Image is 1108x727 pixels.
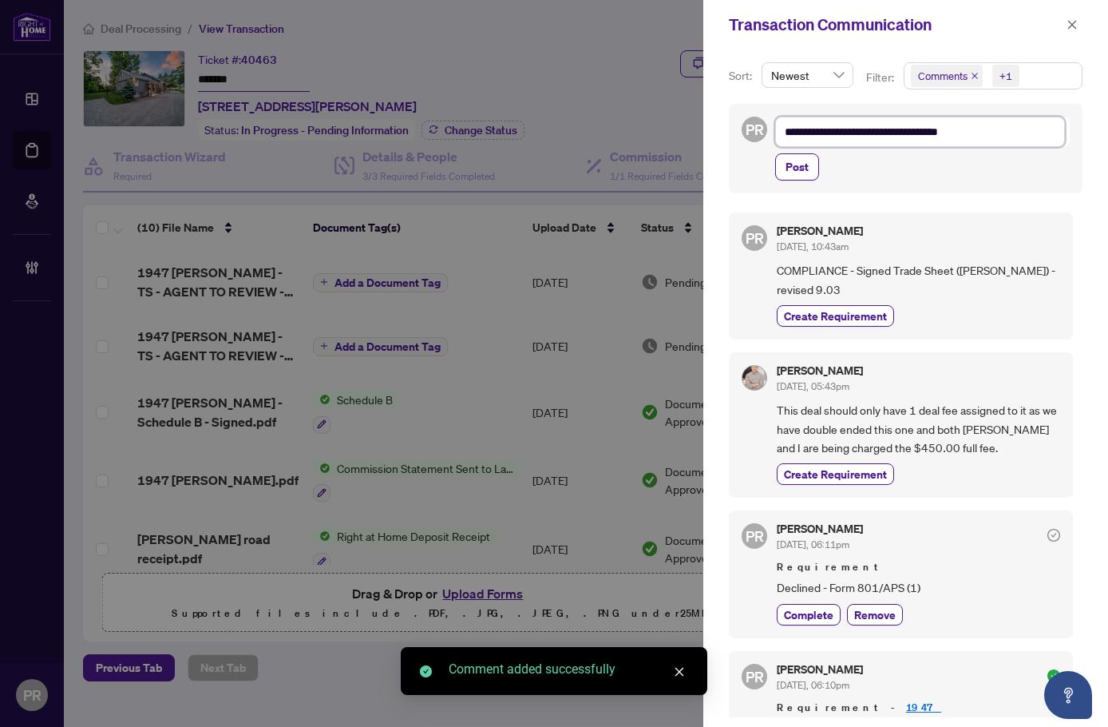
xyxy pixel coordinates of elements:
[777,401,1060,457] span: This deal should only have 1 deal fee assigned to it as we have double ended this one and both [P...
[784,606,833,623] span: Complete
[729,67,755,85] p: Sort:
[771,63,844,87] span: Newest
[847,604,903,626] button: Remove
[784,466,887,483] span: Create Requirement
[854,606,896,623] span: Remove
[777,604,841,626] button: Complete
[785,154,809,180] span: Post
[671,663,688,681] a: Close
[777,261,1060,299] span: COMPLIANCE - Signed Trade Sheet ([PERSON_NAME]) - revised 9.03
[918,68,968,84] span: Comments
[866,69,896,86] p: Filter:
[449,660,688,679] div: Comment added successfully
[1044,671,1092,719] button: Open asap
[775,153,819,181] button: Post
[777,538,849,550] span: [DATE], 06:11pm
[777,380,849,392] span: [DATE], 05:43pm
[746,118,764,141] span: PR
[746,227,764,249] span: PR
[777,463,894,485] button: Create Requirement
[777,225,863,236] h5: [PERSON_NAME]
[746,665,764,688] span: PR
[746,525,764,547] span: PR
[729,13,1062,37] div: Transaction Communication
[777,559,1060,575] span: Requirement
[777,523,863,534] h5: [PERSON_NAME]
[777,664,863,675] h5: [PERSON_NAME]
[1066,19,1078,30] span: close
[1047,669,1060,682] span: check-circle
[911,65,983,87] span: Comments
[777,578,1060,597] span: Declined - Form 801/APS (1)
[971,72,979,80] span: close
[777,305,894,327] button: Create Requirement
[777,679,849,691] span: [DATE], 06:10pm
[1047,529,1060,542] span: check-circle
[674,666,685,677] span: close
[742,366,766,390] img: Profile Icon
[777,240,849,252] span: [DATE], 10:43am
[420,665,432,677] span: check-circle
[999,68,1012,84] div: +1
[777,365,863,376] h5: [PERSON_NAME]
[784,308,887,324] span: Create Requirement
